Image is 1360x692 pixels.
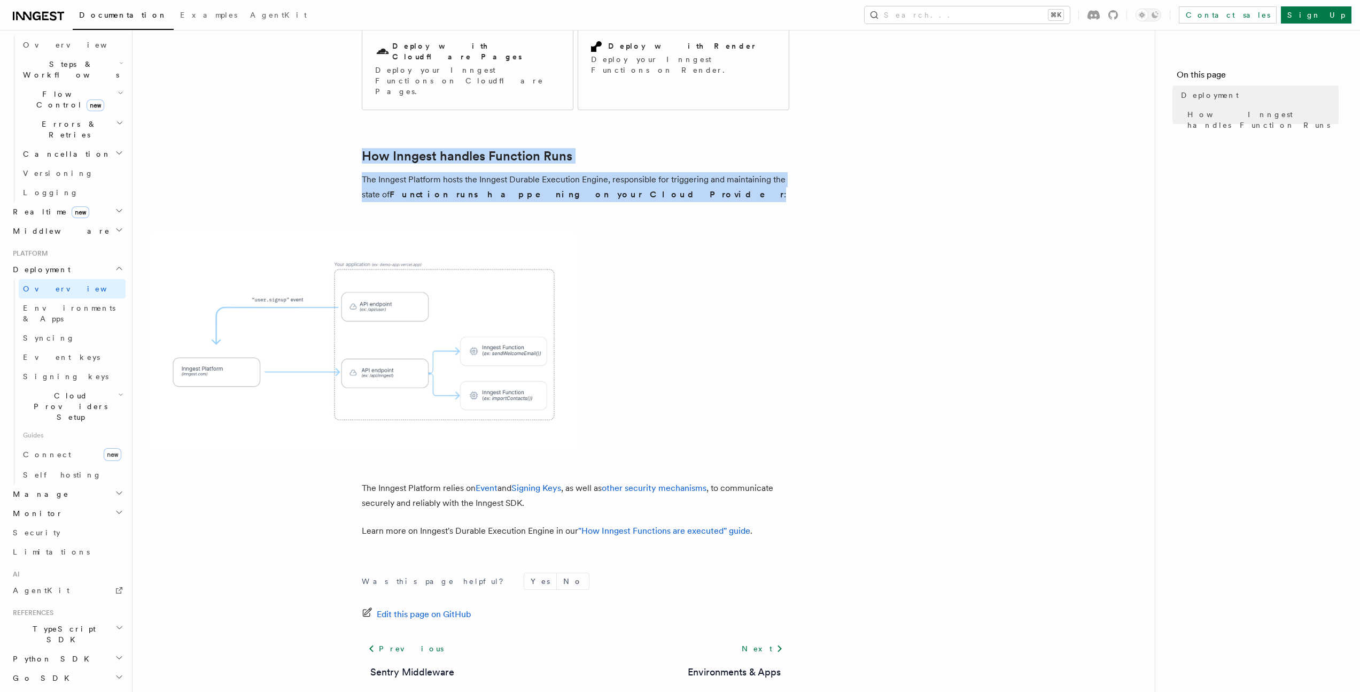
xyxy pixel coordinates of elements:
[9,226,110,236] span: Middleware
[362,524,789,539] p: Learn more on Inngest's Durable Execution Engine in our .
[23,169,94,178] span: Versioning
[375,44,390,59] svg: Cloudflare
[9,508,63,519] span: Monitor
[19,427,126,444] span: Guides
[602,483,706,493] a: other security mechanisms
[19,183,126,202] a: Logging
[19,59,119,80] span: Steps & Workflows
[180,11,237,19] span: Examples
[362,639,450,658] a: Previous
[362,149,572,164] a: How Inngest handles Function Runs
[19,35,126,55] a: Overview
[557,573,589,589] button: No
[174,3,244,29] a: Examples
[23,334,75,342] span: Syncing
[578,526,750,536] a: "How Inngest Functions are executed" guide
[735,639,789,658] a: Next
[608,41,757,51] h2: Deploy with Render
[511,483,561,493] a: Signing Keys
[370,665,454,680] a: Sentry Middleware
[13,586,69,595] span: AgentKit
[23,41,133,49] span: Overview
[9,504,126,523] button: Monitor
[1181,90,1239,101] span: Deployment
[1179,6,1277,24] a: Contact sales
[9,649,126,668] button: Python SDK
[23,188,79,197] span: Logging
[79,11,167,19] span: Documentation
[19,465,126,485] a: Self hosting
[19,279,126,298] a: Overview
[1136,9,1161,21] button: Toggle dark mode
[19,444,126,465] a: Connectnew
[9,249,48,258] span: Platform
[390,189,784,199] strong: Function runs happening on your Cloud Provider
[250,11,307,19] span: AgentKit
[72,206,89,218] span: new
[13,528,60,537] span: Security
[19,164,126,183] a: Versioning
[9,35,126,202] div: Inngest Functions
[362,27,573,110] a: Deploy with Cloudflare PagesDeploy your Inngest Functions on Cloudflare Pages.
[23,353,100,362] span: Event keys
[375,65,560,97] p: Deploy your Inngest Functions on Cloudflare Pages.
[19,298,126,328] a: Environments & Apps
[9,206,89,217] span: Realtime
[73,3,174,30] a: Documentation
[1177,68,1339,86] h4: On this page
[1177,86,1339,105] a: Deployment
[9,523,126,542] a: Security
[362,576,511,587] p: Was this page helpful?
[1048,10,1063,20] kbd: ⌘K
[9,264,71,275] span: Deployment
[9,673,76,683] span: Go SDK
[9,609,53,617] span: References
[9,624,115,645] span: TypeScript SDK
[19,149,111,159] span: Cancellation
[377,607,471,622] span: Edit this page on GitHub
[9,570,20,579] span: AI
[362,607,471,622] a: Edit this page on GitHub
[1183,105,1339,135] a: How Inngest handles Function Runs
[392,41,560,62] h2: Deploy with Cloudflare Pages
[865,6,1070,24] button: Search...⌘K
[524,573,556,589] button: Yes
[23,450,71,459] span: Connect
[9,619,126,649] button: TypeScript SDK
[9,260,126,279] button: Deployment
[1187,109,1339,130] span: How Inngest handles Function Runs
[19,390,118,422] span: Cloud Providers Setup
[9,581,126,600] a: AgentKit
[19,114,126,144] button: Errors & Retries
[87,99,104,111] span: new
[688,665,781,680] a: Environments & Apps
[362,481,789,511] p: The Inngest Platform relies on and , as well as , to communicate securely and reliably with the I...
[23,285,133,293] span: Overview
[19,386,126,427] button: Cloud Providers Setup
[19,119,116,140] span: Errors & Retries
[9,202,126,221] button: Realtimenew
[13,548,90,556] span: Limitations
[476,483,498,493] a: Event
[9,542,126,562] a: Limitations
[23,471,102,479] span: Self hosting
[9,668,126,688] button: Go SDK
[150,230,577,453] img: The Inngest Platform communicates with your deployed Inngest Functions by sending requests to you...
[19,55,126,84] button: Steps & Workflows
[1281,6,1351,24] a: Sign Up
[19,348,126,367] a: Event keys
[19,89,118,110] span: Flow Control
[23,372,108,381] span: Signing keys
[9,279,126,485] div: Deployment
[23,304,115,323] span: Environments & Apps
[19,367,126,386] a: Signing keys
[578,27,789,110] a: Deploy with RenderDeploy your Inngest Functions on Render.
[19,84,126,114] button: Flow Controlnew
[244,3,313,29] a: AgentKit
[9,489,69,499] span: Manage
[19,328,126,348] a: Syncing
[591,54,776,75] p: Deploy your Inngest Functions on Render.
[9,485,126,504] button: Manage
[9,221,126,241] button: Middleware
[9,653,96,664] span: Python SDK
